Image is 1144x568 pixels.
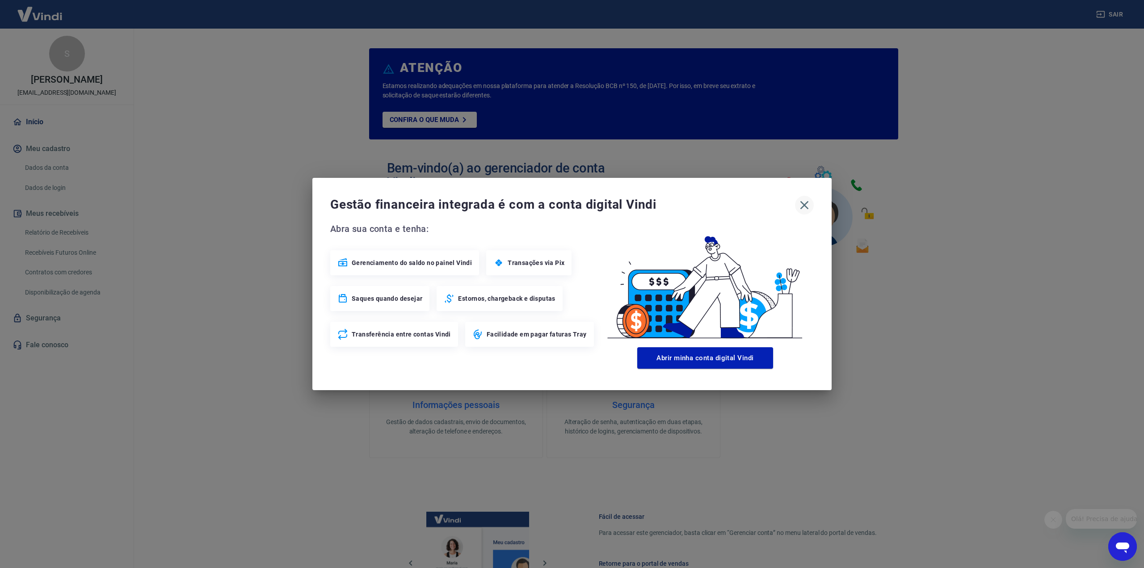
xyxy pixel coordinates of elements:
[352,294,422,303] span: Saques quando desejar
[597,222,814,344] img: Good Billing
[458,294,555,303] span: Estornos, chargeback e disputas
[352,258,472,267] span: Gerenciamento do saldo no painel Vindi
[1108,532,1137,561] iframe: Schaltfläche zum Öffnen des Messaging-Fensters
[5,6,75,13] span: Olá! Precisa de ajuda?
[330,222,597,236] span: Abra sua conta e tenha:
[330,196,795,214] span: Gestão financeira integrada é com a conta digital Vindi
[508,258,564,267] span: Transações via Pix
[1044,511,1062,529] iframe: Nachricht schließen
[352,330,451,339] span: Transferência entre contas Vindi
[1066,509,1137,529] iframe: Nachricht vom Unternehmen
[637,347,773,369] button: Abrir minha conta digital Vindi
[487,330,587,339] span: Facilidade em pagar faturas Tray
